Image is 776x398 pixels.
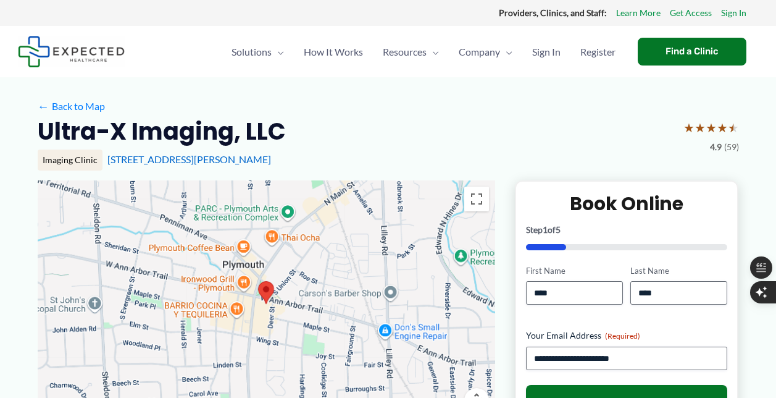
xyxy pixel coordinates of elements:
label: Your Email Address [526,329,728,342]
span: ← [38,100,49,112]
span: 1 [543,224,548,235]
h2: Book Online [526,192,728,216]
span: 5 [556,224,561,235]
span: Menu Toggle [427,30,439,74]
span: Solutions [232,30,272,74]
span: Company [459,30,500,74]
a: ←Back to Map [38,97,105,116]
a: Sign In [721,5,746,21]
strong: Providers, Clinics, and Staff: [499,7,607,18]
label: Last Name [630,265,727,277]
a: SolutionsMenu Toggle [222,30,294,74]
div: Imaging Clinic [38,150,102,171]
span: ★ [695,116,706,139]
p: Step of [526,226,728,234]
img: Expected Healthcare Logo - side, dark font, small [18,36,125,67]
a: Find a Clinic [638,38,746,66]
h2: Ultra-X Imaging, LLC [38,116,286,146]
a: ResourcesMenu Toggle [373,30,449,74]
span: Menu Toggle [272,30,284,74]
span: How It Works [304,30,363,74]
span: ★ [683,116,695,139]
span: (59) [724,139,739,155]
span: ★ [728,116,739,139]
span: ★ [706,116,717,139]
a: Register [570,30,625,74]
span: Menu Toggle [500,30,512,74]
span: ★ [717,116,728,139]
a: How It Works [294,30,373,74]
a: Get Access [670,5,712,21]
span: Resources [383,30,427,74]
a: [STREET_ADDRESS][PERSON_NAME] [107,153,271,165]
button: Toggle fullscreen view [464,187,489,211]
a: Sign In [522,30,570,74]
span: Sign In [532,30,561,74]
a: Learn More [616,5,661,21]
span: Register [580,30,615,74]
a: CompanyMenu Toggle [449,30,522,74]
nav: Primary Site Navigation [222,30,625,74]
label: First Name [526,265,623,277]
span: (Required) [605,331,640,341]
span: 4.9 [710,139,722,155]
